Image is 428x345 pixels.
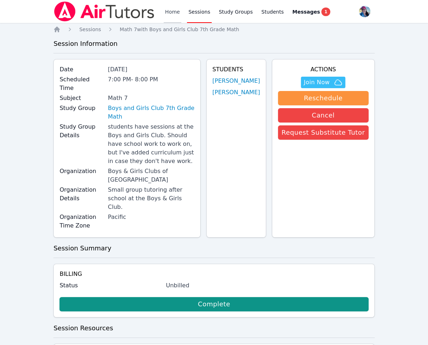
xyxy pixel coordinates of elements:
[59,186,104,203] label: Organization Details
[108,213,194,221] div: Pacific
[53,26,374,33] nav: Breadcrumb
[120,26,239,33] a: Math 7with Boys and Girls Club 7th Grade Math
[59,94,104,102] label: Subject
[108,123,194,166] div: students have sessions at the Boys and Girls Club. Should have school work to work on, but I've a...
[120,27,239,32] span: Math 7 with Boys and Girls Club 7th Grade Math
[108,65,194,74] div: [DATE]
[108,75,194,84] div: 7:00 PM - 8:00 PM
[108,186,194,211] div: Small group tutoring after school at the Boys & Girls Club.
[166,281,369,290] div: Unbilled
[53,243,374,253] h3: Session Summary
[278,91,369,105] button: Reschedule
[108,94,194,102] div: Math 7
[278,108,369,123] button: Cancel
[53,1,155,21] img: Air Tutors
[59,297,368,311] a: Complete
[292,8,320,15] span: Messages
[304,78,330,87] span: Join Now
[212,65,260,74] h4: Students
[321,8,330,16] span: 1
[59,65,104,74] label: Date
[59,75,104,92] label: Scheduled Time
[278,125,369,140] button: Request Substitute Tutor
[278,65,369,74] h4: Actions
[108,104,194,121] a: Boys and Girls Club 7th Grade Math
[53,39,374,49] h3: Session Information
[53,323,374,333] h3: Session Resources
[59,281,162,290] label: Status
[59,167,104,176] label: Organization
[79,26,101,33] a: Sessions
[59,270,368,278] h4: Billing
[59,123,104,140] label: Study Group Details
[301,77,345,88] button: Join Now
[212,88,260,97] a: [PERSON_NAME]
[212,77,260,85] a: [PERSON_NAME]
[59,104,104,112] label: Study Group
[108,167,194,184] div: Boys & Girls Clubs of [GEOGRAPHIC_DATA]
[79,27,101,32] span: Sessions
[59,213,104,230] label: Organization Time Zone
